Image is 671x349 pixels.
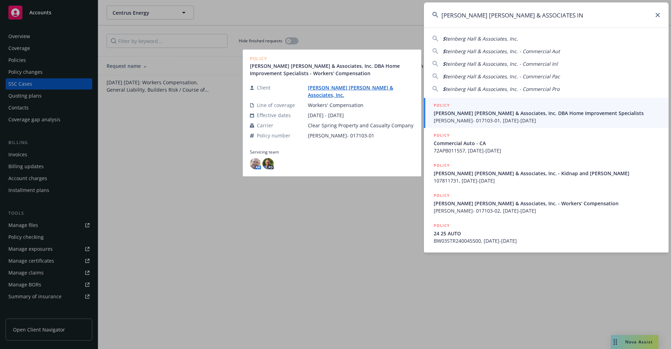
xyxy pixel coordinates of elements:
[424,128,669,158] a: POLICYCommercial Auto - CA72APB011557, [DATE]-[DATE]
[443,48,446,55] span: S
[434,162,450,169] h5: POLICY
[434,230,660,237] span: 24 25 AUTO
[434,102,450,109] h5: POLICY
[446,73,560,80] span: teinberg Hall & Associates, Inc. - Commercial Pac
[443,86,446,92] span: S
[434,109,660,117] span: [PERSON_NAME] [PERSON_NAME] & Associates, Inc. DBA Home Improvement Specialists
[424,98,669,128] a: POLICY[PERSON_NAME] [PERSON_NAME] & Associates, Inc. DBA Home Improvement Specialists[PERSON_NAME...
[424,188,669,218] a: POLICY[PERSON_NAME] [PERSON_NAME] & Associates, Inc. - Workers' Compensation[PERSON_NAME]- 017103...
[424,158,669,188] a: POLICY[PERSON_NAME] [PERSON_NAME] & Associates, Inc. - Kidnap and [PERSON_NAME]107811731, [DATE]-...
[434,222,450,229] h5: POLICY
[424,218,669,248] a: POLICY24 25 AUTOBW03STR240045500, [DATE]-[DATE]
[446,48,560,55] span: teinberg Hall & Associates, Inc. - Commercial Aut
[434,147,660,154] span: 72APB011557, [DATE]-[DATE]
[446,35,518,42] span: teinberg Hall & Associates, Inc.
[443,73,446,80] span: S
[434,117,660,124] span: [PERSON_NAME]- 017103-01, [DATE]-[DATE]
[446,60,558,67] span: teinberg Hall & Associates, Inc. - Commercial Inl
[434,140,660,147] span: Commercial Auto - CA
[434,132,450,139] h5: POLICY
[434,200,660,207] span: [PERSON_NAME] [PERSON_NAME] & Associates, Inc. - Workers' Compensation
[443,35,446,42] span: S
[424,2,669,28] input: Search...
[446,86,560,92] span: teinberg Hall & Associates, Inc. - Commercial Pro
[443,60,446,67] span: S
[434,207,660,214] span: [PERSON_NAME]- 017103-02, [DATE]-[DATE]
[434,192,450,199] h5: POLICY
[434,177,660,184] span: 107811731, [DATE]-[DATE]
[434,170,660,177] span: [PERSON_NAME] [PERSON_NAME] & Associates, Inc. - Kidnap and [PERSON_NAME]
[434,237,660,244] span: BW03STR240045500, [DATE]-[DATE]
